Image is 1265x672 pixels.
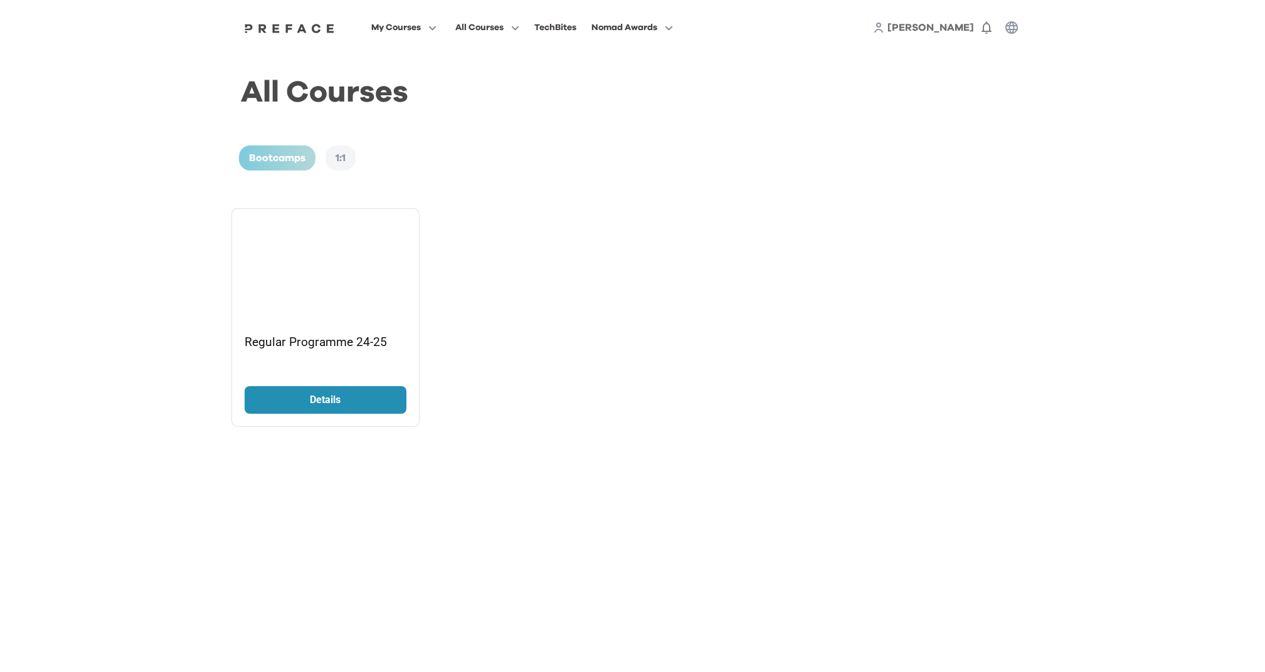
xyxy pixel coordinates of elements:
[371,20,421,35] span: My Courses
[326,145,356,171] div: 1:1
[887,20,974,35] a: [PERSON_NAME]
[245,333,406,352] p: Regular Programme 24-25
[368,19,440,36] button: My Courses
[278,392,373,407] p: Details
[245,386,406,414] a: Details
[455,20,504,35] span: All Courses
[239,145,315,171] div: Bootcamps
[231,70,1034,145] h1: All Courses
[232,209,419,321] img: yH5BAEAAAAALAAAAAABAAEAAAIBRAA7
[241,23,338,33] img: Preface Logo
[591,20,657,35] span: Nomad Awards
[452,19,523,36] button: All Courses
[588,19,677,36] button: Nomad Awards
[887,23,974,33] span: [PERSON_NAME]
[534,20,576,35] div: TechBites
